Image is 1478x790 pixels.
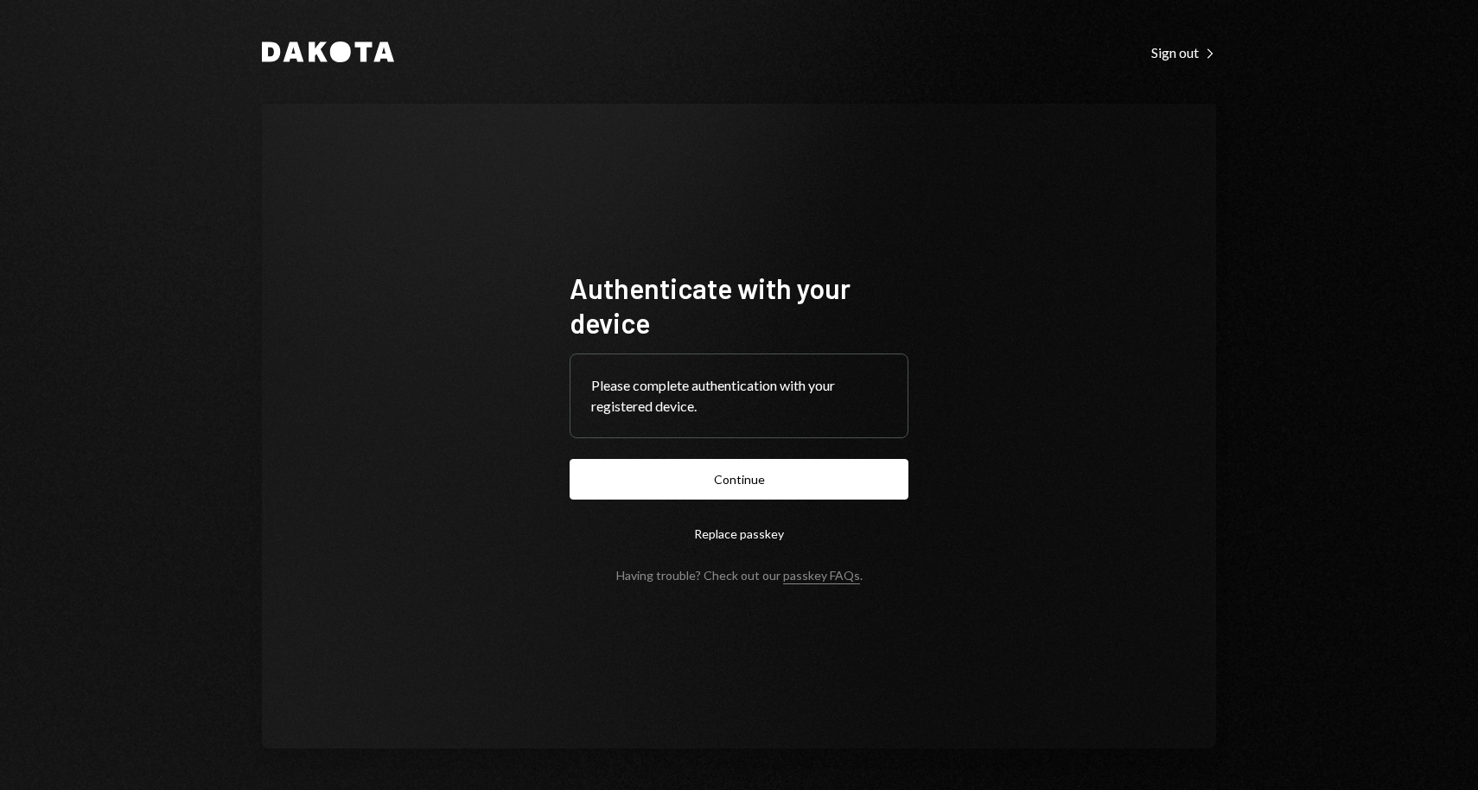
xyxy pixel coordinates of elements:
[1151,42,1216,61] a: Sign out
[591,375,887,417] div: Please complete authentication with your registered device.
[570,459,908,500] button: Continue
[783,568,860,584] a: passkey FAQs
[570,271,908,340] h1: Authenticate with your device
[616,568,863,583] div: Having trouble? Check out our .
[1151,44,1216,61] div: Sign out
[570,513,908,554] button: Replace passkey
